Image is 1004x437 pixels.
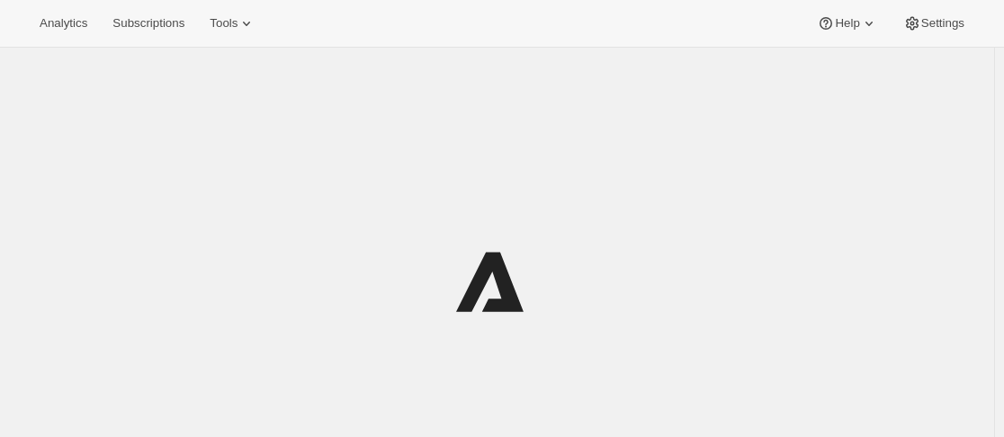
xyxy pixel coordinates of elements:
[112,16,184,31] span: Subscriptions
[29,11,98,36] button: Analytics
[806,11,888,36] button: Help
[921,16,964,31] span: Settings
[102,11,195,36] button: Subscriptions
[835,16,859,31] span: Help
[892,11,975,36] button: Settings
[210,16,238,31] span: Tools
[199,11,266,36] button: Tools
[40,16,87,31] span: Analytics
